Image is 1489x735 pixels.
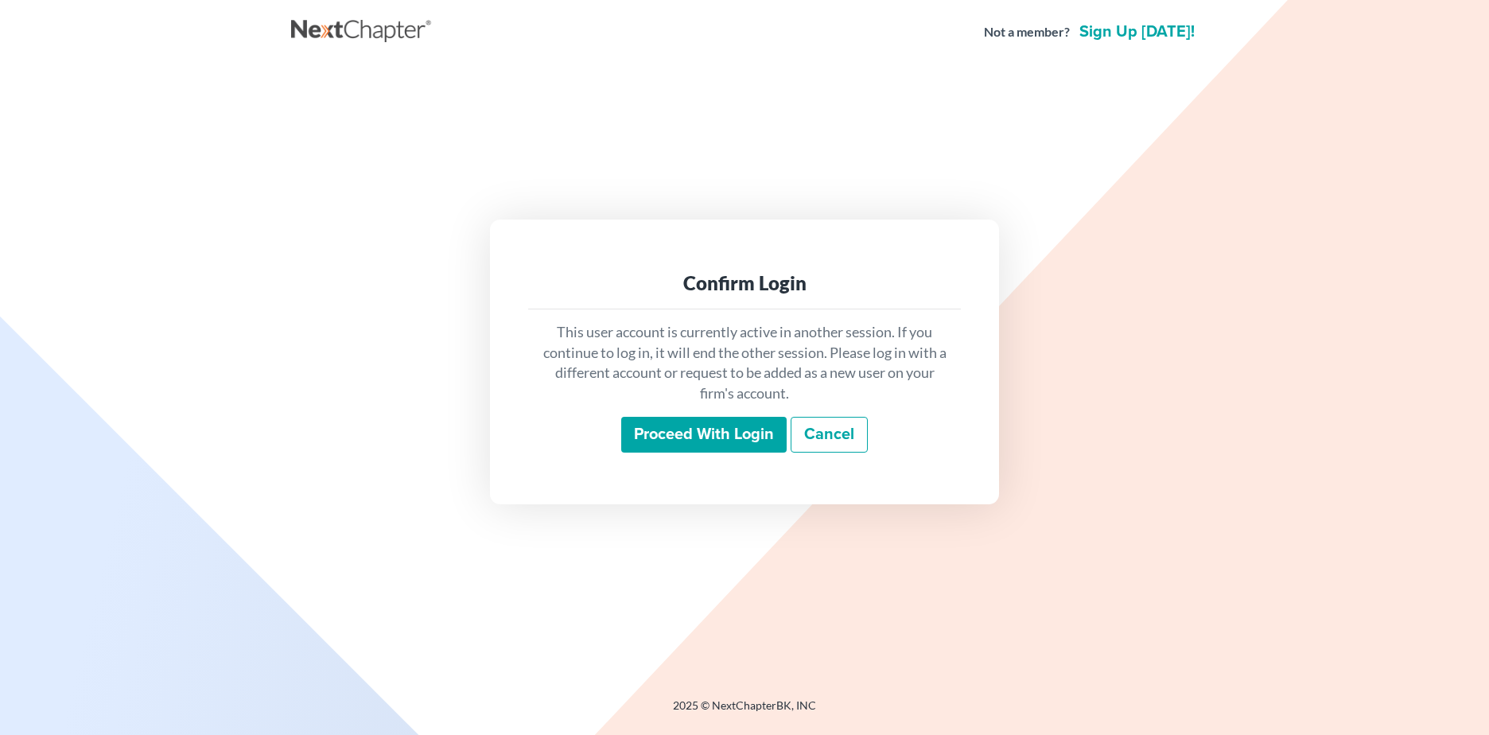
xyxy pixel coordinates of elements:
a: Cancel [791,417,868,453]
strong: Not a member? [984,23,1070,41]
div: Confirm Login [541,270,948,296]
p: This user account is currently active in another session. If you continue to log in, it will end ... [541,322,948,404]
a: Sign up [DATE]! [1076,24,1198,40]
div: 2025 © NextChapterBK, INC [291,698,1198,726]
input: Proceed with login [621,417,787,453]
